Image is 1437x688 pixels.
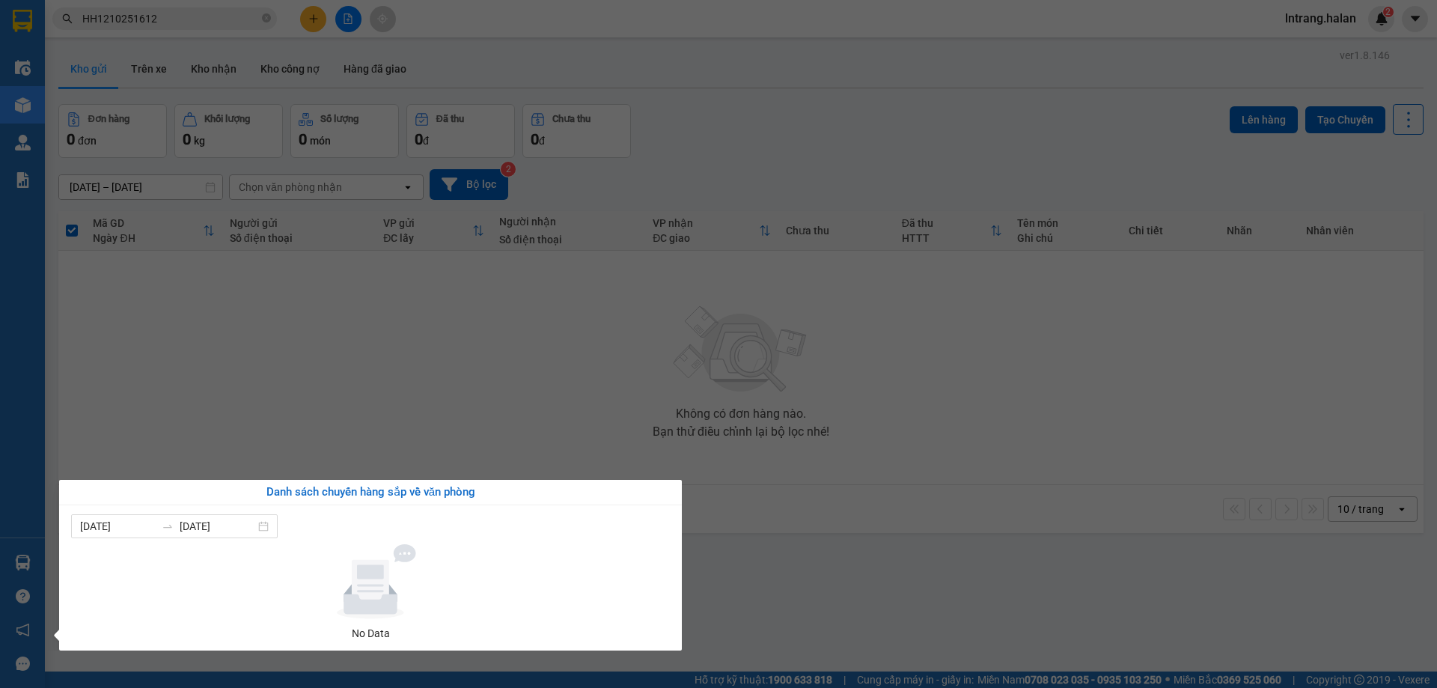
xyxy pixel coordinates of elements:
input: Từ ngày [80,518,156,535]
span: to [162,520,174,532]
input: Đến ngày [180,518,255,535]
span: swap-right [162,520,174,532]
div: Danh sách chuyến hàng sắp về văn phòng [71,484,670,502]
div: No Data [77,625,664,642]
